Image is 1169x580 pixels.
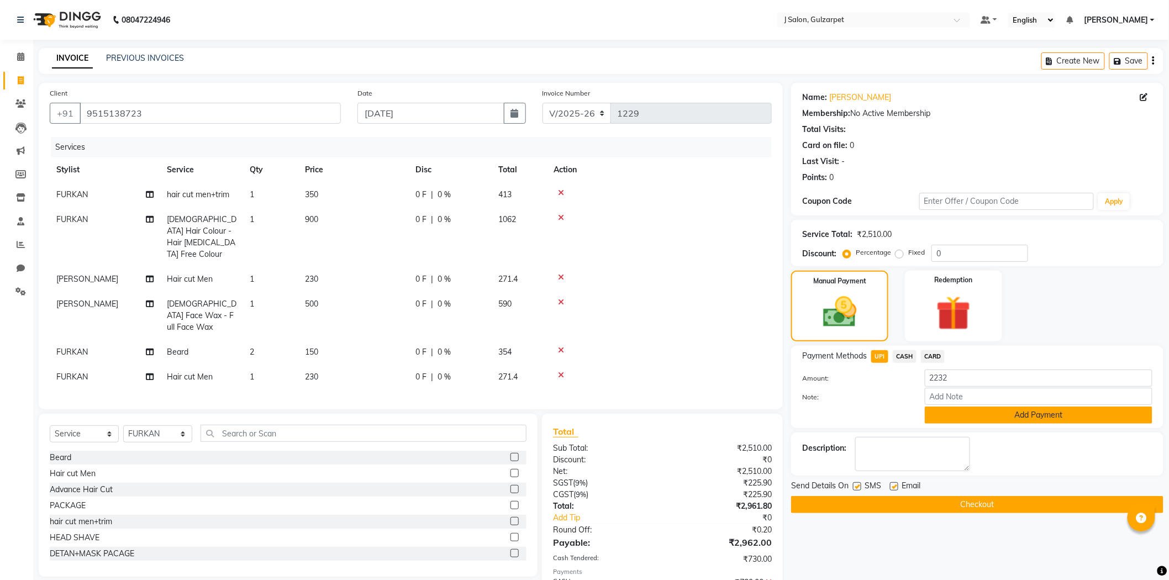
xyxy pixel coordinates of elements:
label: Amount: [794,373,916,383]
div: Sub Total: [545,442,662,454]
span: hair cut men+trim [167,189,229,199]
div: ₹0.20 [662,524,780,536]
span: 0 % [438,214,451,225]
button: Add Payment [925,407,1152,424]
span: 900 [305,214,318,224]
div: ₹2,510.00 [857,229,892,240]
th: Action [547,157,772,182]
span: 1062 [498,214,516,224]
a: [PERSON_NAME] [829,92,891,103]
span: 1 [250,372,254,382]
span: 0 F [415,298,426,310]
div: ₹2,962.00 [662,536,780,549]
div: ( ) [545,489,662,500]
span: 0 % [438,298,451,310]
button: Apply [1098,193,1130,210]
span: CGST [553,489,573,499]
span: 0 F [415,189,426,201]
span: 230 [305,274,318,284]
label: Invoice Number [543,88,591,98]
div: Coupon Code [802,196,919,207]
div: Description: [802,442,846,454]
span: CARD [921,350,945,363]
span: | [431,298,433,310]
a: Add Tip [545,512,682,524]
span: [PERSON_NAME] [1084,14,1148,26]
div: Last Visit: [802,156,839,167]
div: No Active Membership [802,108,1152,119]
span: FURKAN [56,189,88,199]
th: Service [160,157,243,182]
span: | [431,371,433,383]
span: 2 [250,347,254,357]
span: 0 F [415,371,426,383]
span: 500 [305,299,318,309]
div: Payable: [545,536,662,549]
span: 230 [305,372,318,382]
span: | [431,189,433,201]
span: 9% [575,478,586,487]
span: 1 [250,299,254,309]
th: Disc [409,157,492,182]
span: 0 F [415,273,426,285]
span: 0 % [438,371,451,383]
span: FURKAN [56,347,88,357]
img: _cash.svg [813,293,867,331]
div: Total Visits: [802,124,846,135]
span: | [431,346,433,358]
button: Checkout [791,496,1163,513]
div: ( ) [545,477,662,489]
span: [DEMOGRAPHIC_DATA] Hair Colour - Hair [MEDICAL_DATA] Free Colour [167,214,236,259]
div: ₹2,961.80 [662,500,780,512]
span: FURKAN [56,214,88,224]
div: Net: [545,466,662,477]
div: Name: [802,92,827,103]
div: ₹0 [682,512,781,524]
th: Price [298,157,409,182]
div: PACKAGE [50,500,86,512]
label: Fixed [908,247,925,257]
span: 9% [576,490,586,499]
div: 0 [850,140,854,151]
label: Note: [794,392,916,402]
label: Percentage [856,247,891,257]
div: ₹2,510.00 [662,442,780,454]
span: 1 [250,189,254,199]
input: Search or Scan [201,425,526,442]
b: 08047224946 [122,4,170,35]
div: Service Total: [802,229,852,240]
div: Membership: [802,108,850,119]
span: FURKAN [56,372,88,382]
div: Card on file: [802,140,847,151]
div: ₹0 [662,454,780,466]
a: INVOICE [52,49,93,68]
span: 150 [305,347,318,357]
span: | [431,273,433,285]
th: Total [492,157,547,182]
label: Date [357,88,372,98]
div: Advance Hair Cut [50,484,113,495]
div: ₹730.00 [662,553,780,565]
div: Services [51,137,780,157]
div: DETAN+MASK PACAGE [50,548,134,560]
th: Stylist [50,157,160,182]
div: hair cut men+trim [50,516,112,528]
img: logo [28,4,104,35]
input: Search by Name/Mobile/Email/Code [80,103,341,124]
th: Qty [243,157,298,182]
label: Redemption [935,275,973,285]
span: | [431,214,433,225]
div: Hair cut Men [50,468,96,479]
span: [DEMOGRAPHIC_DATA] Face Wax - Full Face Wax [167,299,236,332]
span: Total [553,426,578,437]
div: 0 [829,172,834,183]
button: +91 [50,103,81,124]
button: Save [1109,52,1148,70]
button: Create New [1041,52,1105,70]
span: CASH [893,350,917,363]
span: Send Details On [791,480,849,494]
label: Client [50,88,67,98]
span: 271.4 [498,372,518,382]
span: SGST [553,478,573,488]
label: Manual Payment [813,276,866,286]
